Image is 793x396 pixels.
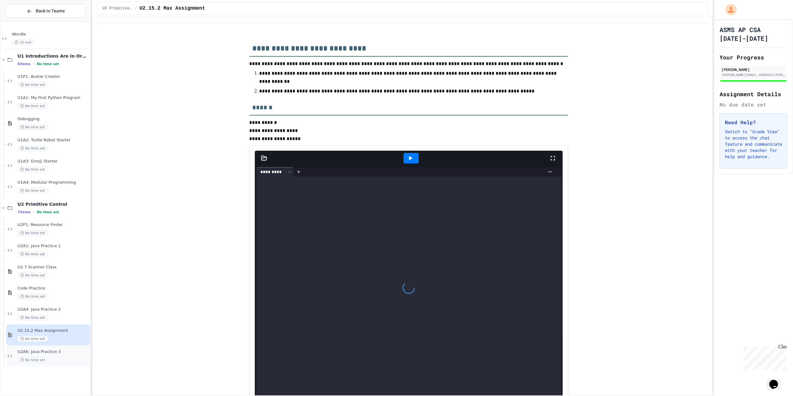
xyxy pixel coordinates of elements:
[720,101,787,108] div: No due date set
[135,6,137,11] span: /
[17,82,48,88] span: No time set
[17,336,48,342] span: No time set
[17,315,48,321] span: No time set
[17,222,89,228] span: U2P1: Resource Finder
[17,349,89,355] span: U2A6: Java Practice 3
[17,230,48,236] span: No time set
[17,188,48,194] span: No time set
[37,210,59,214] span: No time set
[2,2,43,40] div: Chat with us now!Close
[17,53,89,59] span: U1 Introductions Are In Order
[17,201,89,207] span: U2 Primitive Control
[17,294,48,299] span: No time set
[12,40,34,45] span: 15 min
[720,25,787,43] h1: ASMS AP CSA [DATE]-[DATE]
[139,5,205,12] span: U2.15.2 Max Assignment
[721,73,786,77] div: [PERSON_NAME][EMAIL_ADDRESS][PERSON_NAME][DOMAIN_NAME]
[17,265,89,270] span: U2.7 Scanner Class
[17,124,48,130] span: No time set
[17,357,48,363] span: No time set
[33,210,34,214] span: •
[17,251,48,257] span: No time set
[719,2,738,17] div: My Account
[17,103,48,109] span: No time set
[36,8,65,14] span: Back to Teams
[102,6,132,11] span: U2 Primitive Control
[17,116,89,122] span: Debugging
[17,62,30,66] span: 6 items
[17,145,48,151] span: No time set
[37,62,59,66] span: No time set
[17,95,89,101] span: U1A1: My First Python Program
[741,344,787,370] iframe: chat widget
[17,307,89,312] span: U2A4: Java Practice 2
[725,119,782,126] h3: Need Help?
[17,272,48,278] span: No time set
[725,129,782,160] p: Switch to "Grade View" to access the chat feature and communicate with your teacher for help and ...
[721,67,786,72] div: [PERSON_NAME]
[17,138,89,143] span: U1A2: Turtle Robot Starter
[17,159,89,164] span: U1A3: Emoji Starter
[17,210,30,214] span: 7 items
[33,61,34,66] span: •
[720,90,787,98] h2: Assignment Details
[17,180,89,185] span: U1A4: Modular Programming
[17,74,89,79] span: U1P1: Avatar Creator
[6,4,85,18] button: Back to Teams
[720,53,787,62] h2: Your Progress
[17,167,48,172] span: No time set
[17,328,89,333] span: U2.15.2 Max Assignment
[17,243,89,249] span: U2A1: Java Practice 1
[12,32,89,37] span: Wordle
[767,371,787,390] iframe: chat widget
[17,286,89,291] span: Code Practice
